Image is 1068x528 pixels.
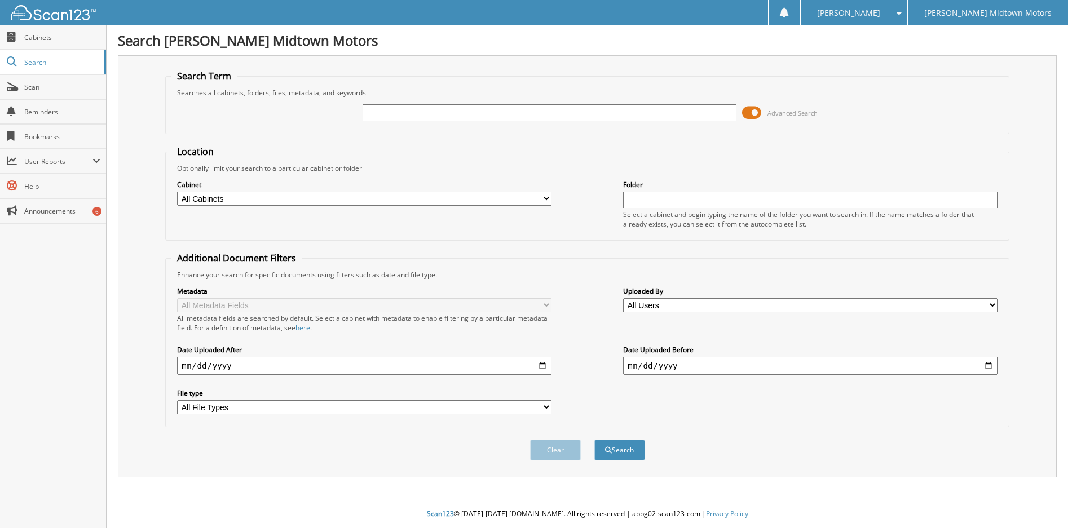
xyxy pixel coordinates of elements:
span: Search [24,57,99,67]
label: Uploaded By [623,286,998,296]
a: here [295,323,310,332]
label: Folder [623,180,998,189]
span: Bookmarks [24,132,100,141]
input: start [177,357,551,375]
span: Cabinets [24,33,100,42]
span: Advanced Search [767,109,818,117]
a: Privacy Policy [706,509,748,518]
div: Optionally limit your search to a particular cabinet or folder [171,163,1003,173]
span: [PERSON_NAME] Midtown Motors [924,10,1052,16]
div: 6 [92,207,101,216]
label: File type [177,388,551,398]
div: Select a cabinet and begin typing the name of the folder you want to search in. If the name match... [623,210,998,229]
label: Date Uploaded Before [623,345,998,354]
span: Scan [24,82,100,92]
button: Clear [530,440,581,460]
span: [PERSON_NAME] [817,10,880,16]
div: All metadata fields are searched by default. Select a cabinet with metadata to enable filtering b... [177,313,551,332]
legend: Additional Document Filters [171,252,302,264]
span: Scan123 [427,509,454,518]
legend: Search Term [171,70,237,82]
button: Search [594,440,645,460]
span: Announcements [24,206,100,216]
label: Date Uploaded After [177,345,551,354]
span: Reminders [24,107,100,117]
div: Searches all cabinets, folders, files, metadata, and keywords [171,88,1003,97]
span: Help [24,181,100,191]
legend: Location [171,145,219,158]
span: User Reports [24,157,92,166]
div: Enhance your search for specific documents using filters such as date and file type. [171,270,1003,279]
label: Metadata [177,286,551,296]
h1: Search [PERSON_NAME] Midtown Motors [118,31,1057,50]
label: Cabinet [177,180,551,189]
div: © [DATE]-[DATE] [DOMAIN_NAME]. All rights reserved | appg02-scan123-com | [107,500,1068,528]
input: end [623,357,998,375]
iframe: Chat Widget [1012,474,1068,528]
img: scan123-logo-white.svg [11,5,96,20]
